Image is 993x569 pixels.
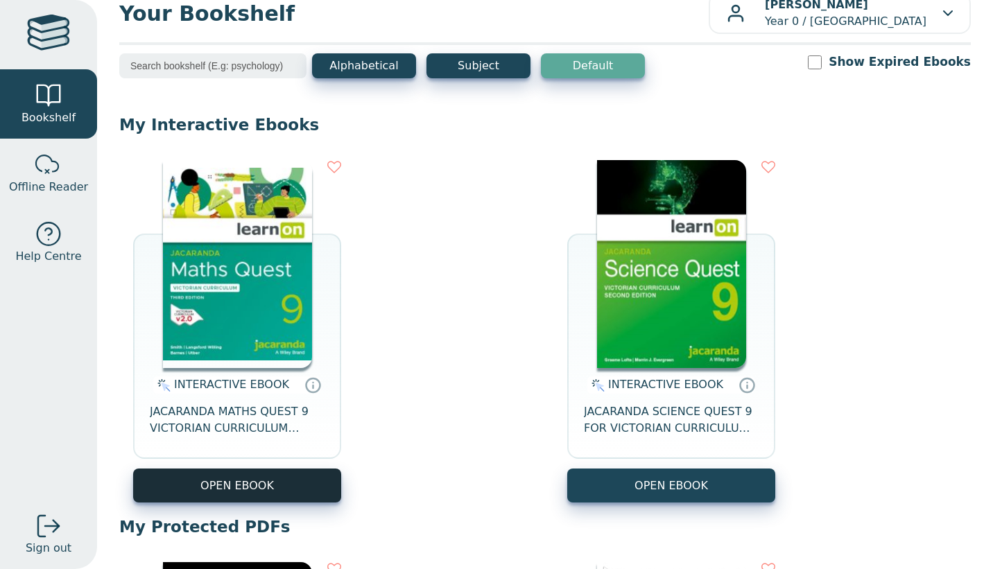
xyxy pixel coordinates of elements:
[739,376,755,393] a: Interactive eBooks are accessed online via the publisher’s portal. They contain interactive resou...
[119,516,971,537] p: My Protected PDFs
[174,378,289,391] span: INTERACTIVE EBOOK
[119,114,971,135] p: My Interactive Ebooks
[584,403,759,437] span: JACARANDA SCIENCE QUEST 9 FOR VICTORIAN CURRICULUM LEARNON 2E EBOOK
[587,377,605,394] img: interactive.svg
[133,469,341,502] button: OPEN EBOOK
[150,403,325,437] span: JACARANDA MATHS QUEST 9 VICTORIAN CURRICULUM LEARNON EBOOK 3E
[541,53,645,78] button: Default
[15,248,81,265] span: Help Centre
[304,376,321,393] a: Interactive eBooks are accessed online via the publisher’s portal. They contain interactive resou...
[26,540,71,557] span: Sign out
[119,53,306,78] input: Search bookshelf (E.g: psychology)
[21,110,76,126] span: Bookshelf
[153,377,171,394] img: interactive.svg
[567,469,775,502] button: OPEN EBOOK
[426,53,530,78] button: Subject
[9,179,88,195] span: Offline Reader
[829,53,971,71] label: Show Expired Ebooks
[608,378,723,391] span: INTERACTIVE EBOOK
[597,160,746,368] img: 30be4121-5288-ea11-a992-0272d098c78b.png
[312,53,416,78] button: Alphabetical
[163,160,312,368] img: d8ec4081-4f6c-4da7-a9b0-af0f6a6d5f93.jpg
